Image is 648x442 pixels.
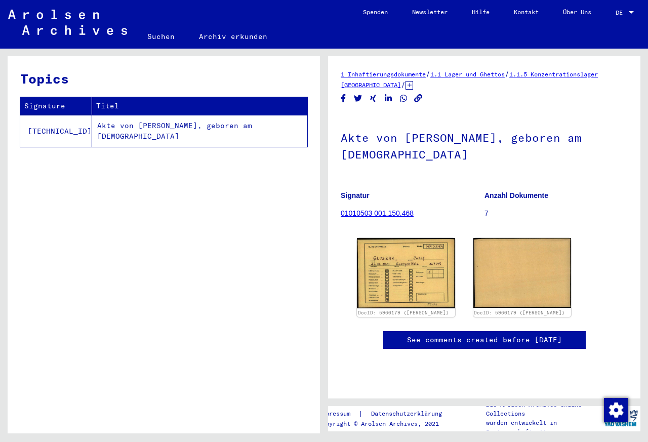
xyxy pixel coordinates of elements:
img: Zustimmung ändern [604,398,628,422]
button: Share on Xing [368,92,379,105]
p: 7 [484,208,628,219]
h1: Akte von [PERSON_NAME], geboren am [DEMOGRAPHIC_DATA] [341,114,628,176]
p: Copyright © Arolsen Archives, 2021 [318,419,454,428]
a: DocID: 5960179 ([PERSON_NAME]) [358,310,449,315]
button: Copy link [413,92,424,105]
h3: Topics [20,69,307,89]
a: See comments created before [DATE] [407,335,562,345]
img: 002.jpg [473,238,572,308]
p: Die Arolsen Archives Online-Collections [486,400,601,418]
span: DE [616,9,627,16]
td: [TECHNICAL_ID] [20,115,92,147]
b: Anzahl Dokumente [484,191,548,199]
td: Akte von [PERSON_NAME], geboren am [DEMOGRAPHIC_DATA] [92,115,307,147]
button: Share on LinkedIn [383,92,394,105]
span: / [401,80,406,89]
a: 01010503 001.150.468 [341,209,414,217]
a: Datenschutzerklärung [363,409,454,419]
a: 1 Inhaftierungsdokumente [341,70,426,78]
img: 001.jpg [357,238,455,308]
th: Titel [92,97,307,115]
img: yv_logo.png [602,406,640,431]
span: / [505,69,509,78]
a: DocID: 5960179 ([PERSON_NAME]) [474,310,565,315]
a: 1.1 Lager und Ghettos [430,70,505,78]
button: Share on Facebook [338,92,349,105]
img: Arolsen_neg.svg [8,10,127,35]
p: wurden entwickelt in Partnerschaft mit [486,418,601,436]
button: Share on Twitter [353,92,363,105]
th: Signature [20,97,92,115]
a: Impressum [318,409,358,419]
a: Archiv erkunden [187,24,279,49]
div: | [318,409,454,419]
b: Signatur [341,191,370,199]
span: / [426,69,430,78]
button: Share on WhatsApp [398,92,409,105]
a: Suchen [135,24,187,49]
